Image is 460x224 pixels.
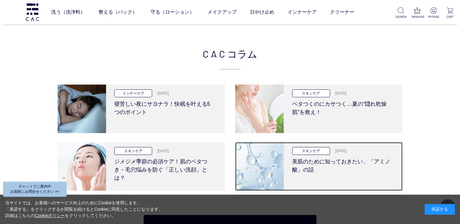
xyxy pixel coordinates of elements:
[292,147,330,155] p: スキンケア
[445,15,455,19] p: CART
[428,7,439,19] a: MYPAGE
[58,142,106,191] img: ジメジメ季節の必須ケア！肌のベタつき・毛穴悩みを防ぐ「正しい洗顔」とは？
[428,15,439,19] p: MYPAGE
[154,148,169,154] p: [DATE]
[235,142,402,191] a: 美肌のために知っておきたい、「アミノ酸」の話 スキンケア [DATE] 美肌のために知っておきたい、「アミノ酸」の話
[25,3,40,21] img: logo
[151,4,194,21] a: 守る（ローション）
[227,46,257,61] span: コラム
[114,97,215,116] h3: 寝苦しい夜にサヨナラ！快眠を叶える5つのポイント
[292,89,330,97] p: スキンケア
[58,85,225,133] a: 寝苦しい夜にサヨナラ！快眠を叶える5つのポイント インナーケア [DATE] 寝苦しい夜にサヨナラ！快眠を叶える5つのポイント
[292,155,392,174] h3: 美肌のために知っておきたい、「アミノ酸」の話
[235,142,284,191] img: 美肌のために知っておきたい、「アミノ酸」の話
[332,148,347,154] p: [DATE]
[114,89,152,97] p: インナーケア
[250,4,274,21] a: 日やけ止め
[114,147,152,155] p: スキンケア
[395,15,406,19] p: SEARCH
[235,85,284,133] img: ベタつくのにカサつく…夏の“隠れ乾燥肌”を救え！
[292,97,392,116] h3: ベタつくのにカサつく…夏の“隠れ乾燥肌”を救え！
[425,204,455,215] div: 承諾する
[330,4,354,21] a: クリーナー
[412,15,422,19] p: RANKING
[412,7,422,19] a: RANKING
[445,7,455,19] a: CART
[98,4,137,21] a: 整える（パック）
[235,85,402,133] a: ベタつくのにカサつく…夏の“隠れ乾燥肌”を救え！ スキンケア [DATE] ベタつくのにカサつく…夏の“隠れ乾燥肌”を救え！
[154,91,169,96] p: [DATE]
[5,200,163,219] div: 当サイトでは、お客様へのサービス向上のためにCookieを使用します。 「承諾する」をクリックするか閲覧を続けるとCookieに同意したことになります。 詳細はこちらの をクリックしてください。
[114,155,215,182] h3: ジメジメ季節の必須ケア！肌のベタつき・毛穴悩みを防ぐ「正しい洗顔」とは？
[208,4,237,21] a: メイクアップ
[395,7,406,19] a: SEARCH
[58,142,225,191] a: ジメジメ季節の必須ケア！肌のベタつき・毛穴悩みを防ぐ「正しい洗顔」とは？ スキンケア [DATE] ジメジメ季節の必須ケア！肌のベタつき・毛穴悩みを防ぐ「正しい洗顔」とは？
[58,85,106,133] img: 寝苦しい夜にサヨナラ！快眠を叶える5つのポイント
[51,4,85,21] a: 洗う（洗浄料）
[35,213,65,218] a: Cookieポリシー
[58,46,403,70] h2: CAC
[288,4,317,21] a: インナーケア
[332,91,347,96] p: [DATE]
